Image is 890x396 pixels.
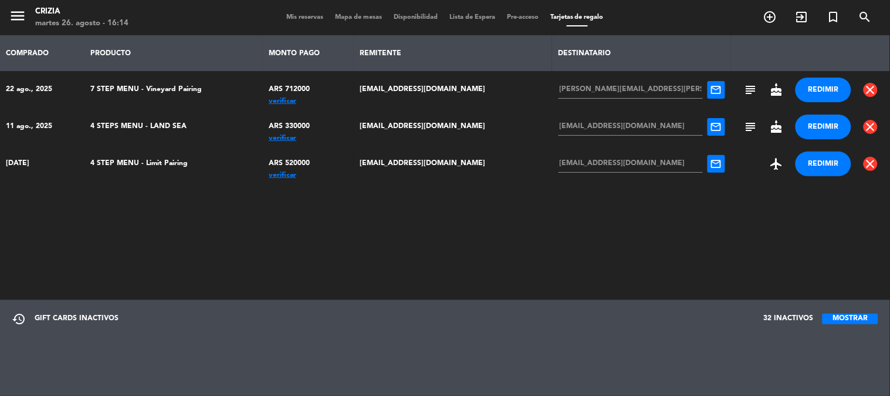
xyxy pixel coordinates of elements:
span: mail_outline [710,158,722,170]
button: MOSTRAR [823,314,878,324]
div: martes 26. agosto - 16:14 [35,18,128,29]
i: menu [9,7,26,25]
i: search [858,10,872,24]
span: subject [743,120,757,134]
span: Lista de Espera [444,14,501,21]
span: Mapa de mesas [329,14,388,21]
i: add_circle_outline [763,10,777,24]
i: exit_to_app [795,10,809,24]
span: close [864,83,878,97]
i: turned_in_not [827,10,841,24]
span: mail_outline [710,84,722,96]
th: DESTINATARIO [552,35,731,71]
td: [EMAIL_ADDRESS][DOMAIN_NAME] [354,71,552,108]
span: close [864,120,878,134]
button: REDIMIR [796,78,851,102]
div: ARS 712000 [269,78,347,101]
td: [EMAIL_ADDRESS][DOMAIN_NAME] [354,145,552,182]
span: Tarjetas de regalo [544,14,610,21]
th: REMITENTE [354,35,552,71]
div: Crizia [35,6,128,18]
div: ARS 520000 [269,152,347,175]
span: subject [743,83,757,97]
td: 4 STEPS MENU - LAND SEA [84,108,263,145]
span: close [864,157,878,171]
div: GIFT CARDS INACTIVOS [12,312,119,326]
th: MONTO PAGO [263,35,354,71]
span: cake [770,120,784,134]
span: airplanemode_active [770,157,784,171]
button: menu [9,7,26,29]
button: REDIMIR [796,115,851,139]
td: 4 STEP MENU - Limit Pairing [84,145,263,182]
span: 32 INACTIVOS [764,313,814,325]
span: Pre-acceso [501,14,544,21]
div: ARS 330000 [269,115,347,138]
button: REDIMIR [796,152,851,176]
span: restore [12,312,26,326]
td: 7 STEP MENU - Vineyard Pairing [84,71,263,108]
span: mail_outline [710,121,722,133]
span: Mis reservas [280,14,329,21]
span: Disponibilidad [388,14,444,21]
td: [EMAIL_ADDRESS][DOMAIN_NAME] [354,108,552,145]
span: cake [770,83,784,97]
th: PRODUCTO [84,35,263,71]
